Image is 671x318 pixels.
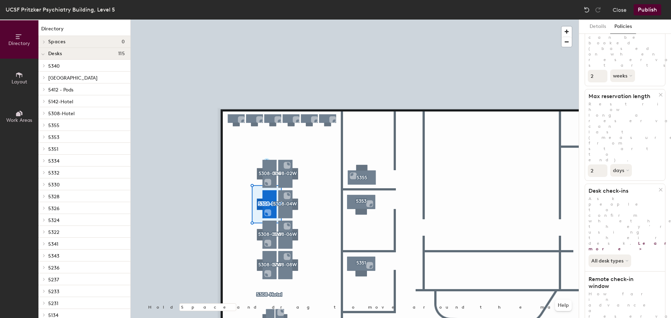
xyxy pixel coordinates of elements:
span: 5412 - Pods [48,87,73,93]
span: 5308-Hotel [48,111,75,117]
span: 5142-Hotel [48,99,73,105]
span: 5328 [48,194,59,200]
h1: Max reservation length [585,93,659,100]
button: days [610,164,632,177]
button: Help [555,300,572,311]
span: 5355 [48,123,59,128]
span: 5351 [48,146,58,152]
span: 5353 [48,134,59,140]
button: Policies [610,20,636,34]
p: Restrict how long a reservation can last (measured from start to end). [585,101,665,163]
span: 5332 [48,170,59,176]
img: Redo [594,6,601,13]
button: weeks [610,69,635,82]
span: 5326 [48,206,59,212]
span: 5324 [48,217,59,223]
span: 0 [122,39,125,45]
span: Work Areas [6,117,32,123]
span: Directory [8,40,30,46]
span: 5237 [48,277,59,283]
span: 5322 [48,229,59,235]
span: 115 [118,51,125,57]
span: 5341 [48,241,58,247]
button: Details [585,20,610,34]
div: UCSF Pritzker Psychiatry Building, Level 5 [6,5,115,14]
span: 5236 [48,265,59,271]
span: 5340 [48,63,60,69]
span: 5330 [48,182,60,188]
button: Close [613,4,627,15]
p: Restrict how far in advance hotel desks can be booked (based on when reservation starts). [585,1,665,68]
span: Spaces [48,39,66,45]
span: 5334 [48,158,59,164]
button: Publish [634,4,661,15]
h1: Desk check-ins [585,187,659,194]
span: Layout [12,79,27,85]
h1: Remote check-in window [585,276,659,290]
img: Undo [583,6,590,13]
span: 5233 [48,289,59,295]
h1: Directory [38,25,130,36]
span: Desks [48,51,62,57]
span: 5231 [48,301,58,306]
button: All desk types [589,254,631,267]
span: 5343 [48,253,59,259]
span: [GEOGRAPHIC_DATA] [48,75,98,81]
